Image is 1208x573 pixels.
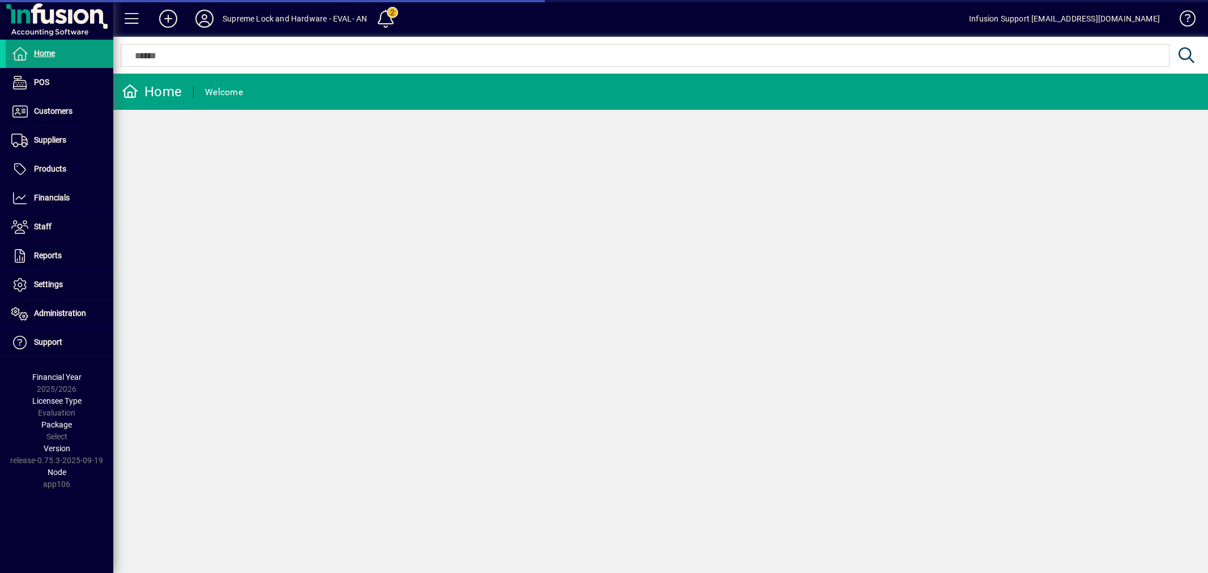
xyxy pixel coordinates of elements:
a: Suppliers [6,126,113,155]
a: Staff [6,213,113,241]
a: Settings [6,271,113,299]
span: Home [34,49,55,58]
span: Suppliers [34,135,66,144]
span: Licensee Type [32,396,82,405]
div: Home [122,83,182,101]
a: POS [6,69,113,97]
span: Customers [34,106,72,116]
a: Customers [6,97,113,126]
span: Package [41,420,72,429]
span: Settings [34,280,63,289]
span: Support [34,337,62,347]
span: Products [34,164,66,173]
a: Knowledge Base [1171,2,1194,39]
span: Version [44,444,70,453]
span: Staff [34,222,52,231]
a: Support [6,328,113,357]
span: Administration [34,309,86,318]
div: Infusion Support [EMAIL_ADDRESS][DOMAIN_NAME] [969,10,1160,28]
a: Products [6,155,113,183]
a: Administration [6,300,113,328]
span: Node [48,468,66,477]
span: Reports [34,251,62,260]
span: Financial Year [32,373,82,382]
div: Welcome [205,83,243,101]
a: Reports [6,242,113,270]
button: Profile [186,8,223,29]
button: Add [150,8,186,29]
span: POS [34,78,49,87]
span: Financials [34,193,70,202]
div: Supreme Lock and Hardware - EVAL- AN [223,10,367,28]
a: Financials [6,184,113,212]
